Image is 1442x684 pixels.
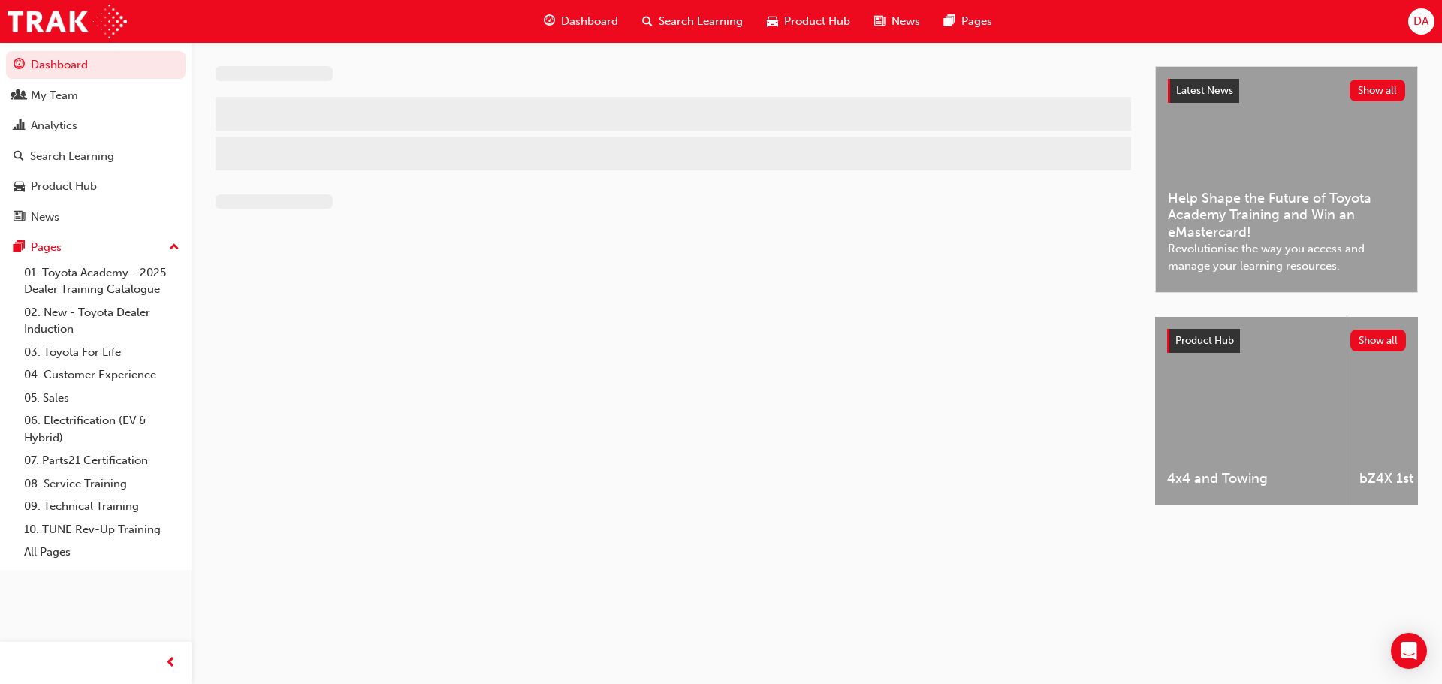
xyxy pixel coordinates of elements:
[932,6,1004,37] a: pages-iconPages
[18,261,186,301] a: 01. Toyota Academy - 2025 Dealer Training Catalogue
[944,12,955,31] span: pages-icon
[891,13,920,30] span: News
[767,12,778,31] span: car-icon
[784,13,850,30] span: Product Hub
[6,234,186,261] button: Pages
[6,143,186,170] a: Search Learning
[14,241,25,255] span: pages-icon
[18,472,186,496] a: 08. Service Training
[874,12,885,31] span: news-icon
[14,211,25,224] span: news-icon
[169,238,179,258] span: up-icon
[30,148,114,165] div: Search Learning
[961,13,992,30] span: Pages
[18,341,186,364] a: 03. Toyota For Life
[14,89,25,103] span: people-icon
[18,363,186,387] a: 04. Customer Experience
[18,495,186,518] a: 09. Technical Training
[1176,84,1233,97] span: Latest News
[14,119,25,133] span: chart-icon
[18,301,186,341] a: 02. New - Toyota Dealer Induction
[1168,79,1405,103] a: Latest NewsShow all
[532,6,630,37] a: guage-iconDashboard
[1155,317,1347,505] a: 4x4 and Towing
[544,12,555,31] span: guage-icon
[1168,190,1405,241] span: Help Shape the Future of Toyota Academy Training and Win an eMastercard!
[659,13,743,30] span: Search Learning
[1350,330,1407,351] button: Show all
[31,239,62,256] div: Pages
[6,51,186,79] a: Dashboard
[14,180,25,194] span: car-icon
[18,541,186,564] a: All Pages
[1168,240,1405,274] span: Revolutionise the way you access and manage your learning resources.
[6,173,186,200] a: Product Hub
[18,518,186,541] a: 10. TUNE Rev-Up Training
[31,87,78,104] div: My Team
[862,6,932,37] a: news-iconNews
[561,13,618,30] span: Dashboard
[165,654,176,673] span: prev-icon
[18,387,186,410] a: 05. Sales
[14,150,24,164] span: search-icon
[6,48,186,234] button: DashboardMy TeamAnalyticsSearch LearningProduct HubNews
[31,178,97,195] div: Product Hub
[6,203,186,231] a: News
[755,6,862,37] a: car-iconProduct Hub
[1155,66,1418,293] a: Latest NewsShow allHelp Shape the Future of Toyota Academy Training and Win an eMastercard!Revolu...
[630,6,755,37] a: search-iconSearch Learning
[1413,13,1428,30] span: DA
[8,5,127,38] img: Trak
[18,409,186,449] a: 06. Electrification (EV & Hybrid)
[14,59,25,72] span: guage-icon
[642,12,653,31] span: search-icon
[1350,80,1406,101] button: Show all
[1408,8,1434,35] button: DA
[1167,470,1335,487] span: 4x4 and Towing
[6,82,186,110] a: My Team
[6,112,186,140] a: Analytics
[1175,334,1234,347] span: Product Hub
[1167,329,1406,353] a: Product HubShow all
[18,449,186,472] a: 07. Parts21 Certification
[31,209,59,226] div: News
[31,117,77,134] div: Analytics
[1391,633,1427,669] div: Open Intercom Messenger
